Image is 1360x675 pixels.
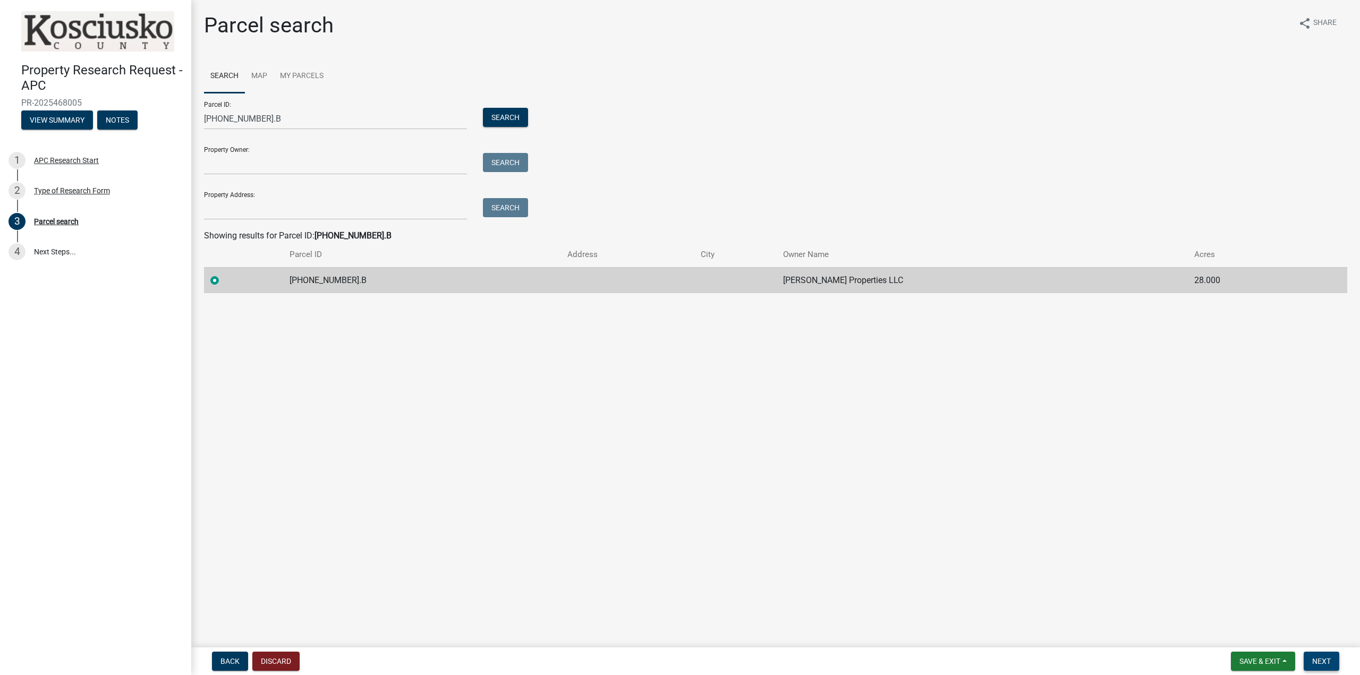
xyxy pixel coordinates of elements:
span: Back [220,657,240,665]
div: Showing results for Parcel ID: [204,229,1347,242]
button: Search [483,108,528,127]
span: Save & Exit [1239,657,1280,665]
span: PR-2025468005 [21,98,170,108]
i: share [1298,17,1311,30]
th: Acres [1188,242,1308,267]
wm-modal-confirm: Notes [97,116,138,125]
button: Back [212,652,248,671]
h4: Property Research Request - APC [21,63,183,93]
a: Search [204,59,245,93]
div: Parcel search [34,218,79,225]
button: Discard [252,652,300,671]
button: View Summary [21,110,93,130]
a: Map [245,59,274,93]
td: [PHONE_NUMBER].B [283,267,561,293]
div: Type of Research Form [34,187,110,194]
button: shareShare [1290,13,1345,33]
button: Search [483,153,528,172]
strong: [PHONE_NUMBER].B [314,230,392,241]
div: 4 [8,243,25,260]
th: City [694,242,777,267]
div: 3 [8,213,25,230]
td: 28.000 [1188,267,1308,293]
div: 1 [8,152,25,169]
div: APC Research Start [34,157,99,164]
span: Next [1312,657,1331,665]
div: 2 [8,182,25,199]
button: Notes [97,110,138,130]
h1: Parcel search [204,13,334,38]
th: Parcel ID [283,242,561,267]
button: Save & Exit [1231,652,1295,671]
button: Search [483,198,528,217]
wm-modal-confirm: Summary [21,116,93,125]
th: Address [561,242,694,267]
button: Next [1304,652,1339,671]
th: Owner Name [777,242,1188,267]
span: Share [1313,17,1337,30]
a: My Parcels [274,59,330,93]
img: Kosciusko County, Indiana [21,11,174,52]
td: [PERSON_NAME] Properties LLC [777,267,1188,293]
